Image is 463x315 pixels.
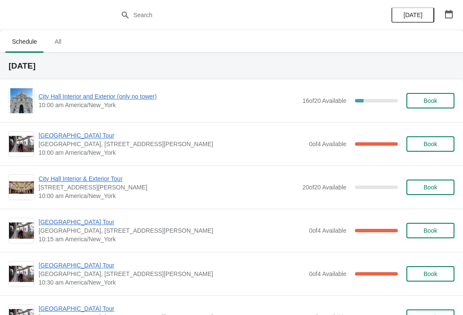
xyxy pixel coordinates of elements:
img: City Hall Tower Tour | City Hall Visitor Center, 1400 John F Kennedy Boulevard Suite 121, Philade... [9,266,34,282]
span: City Hall Interior and Exterior (only no tower) [39,92,298,101]
span: [STREET_ADDRESS][PERSON_NAME] [39,183,298,192]
span: [GEOGRAPHIC_DATA] Tour [39,304,305,313]
button: Book [406,136,454,152]
span: 16 of 20 Available [302,97,346,104]
span: City Hall Interior & Exterior Tour [39,174,298,183]
span: 10:15 am America/New_York [39,235,305,243]
img: City Hall Interior & Exterior Tour | 1400 John F Kennedy Boulevard, Suite 121, Philadelphia, PA, ... [9,181,34,194]
span: Book [424,97,437,104]
span: [GEOGRAPHIC_DATA], [STREET_ADDRESS][PERSON_NAME] [39,270,305,278]
button: Book [406,180,454,195]
span: 0 of 4 Available [309,227,346,234]
button: Book [406,266,454,282]
button: Book [406,93,454,108]
span: Book [424,141,437,147]
span: [GEOGRAPHIC_DATA], [STREET_ADDRESS][PERSON_NAME] [39,226,305,235]
button: Book [406,223,454,238]
span: [GEOGRAPHIC_DATA] Tour [39,261,305,270]
h2: [DATE] [9,62,454,70]
span: Schedule [5,34,44,49]
span: 10:00 am America/New_York [39,192,298,200]
span: Book [424,227,437,234]
img: City Hall Interior and Exterior (only no tower) | | 10:00 am America/New_York [10,88,33,113]
span: 10:30 am America/New_York [39,278,305,287]
input: Search [133,7,347,23]
img: City Hall Tower Tour | City Hall Visitor Center, 1400 John F Kennedy Boulevard Suite 121, Philade... [9,136,34,153]
span: [GEOGRAPHIC_DATA], [STREET_ADDRESS][PERSON_NAME] [39,140,305,148]
span: [GEOGRAPHIC_DATA] Tour [39,131,305,140]
img: City Hall Tower Tour | City Hall Visitor Center, 1400 John F Kennedy Boulevard Suite 121, Philade... [9,222,34,239]
span: Book [424,270,437,277]
span: [DATE] [403,12,422,18]
span: Book [424,184,437,191]
span: 0 of 4 Available [309,141,346,147]
span: 10:00 am America/New_York [39,148,305,157]
button: [DATE] [391,7,434,23]
span: 0 of 4 Available [309,270,346,277]
span: 20 of 20 Available [302,184,346,191]
span: [GEOGRAPHIC_DATA] Tour [39,218,305,226]
span: All [47,34,69,49]
span: 10:00 am America/New_York [39,101,298,109]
